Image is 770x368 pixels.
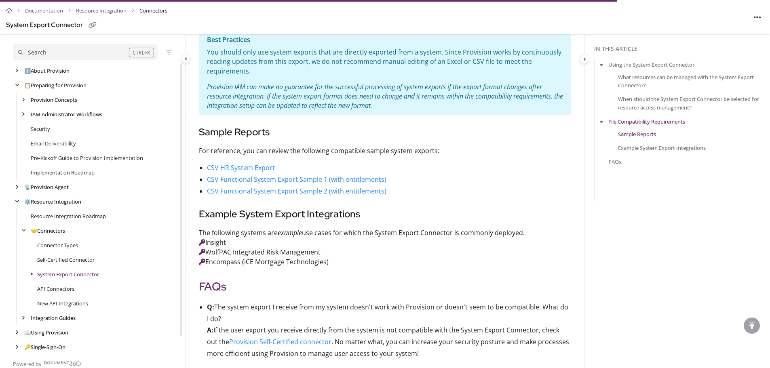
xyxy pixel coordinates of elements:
[744,318,760,334] div: scroll to top
[31,154,143,162] a: Pre-Kickoff Guide to Provision Implementation
[37,256,95,264] a: Self-Certified Connector
[86,19,99,32] button: Copy link of
[207,187,386,196] a: CSV Functional System Export Sample 2 (with entitlements)
[24,82,31,89] span: 📋
[751,11,764,23] button: Article more options
[31,227,37,234] span: 🤝
[24,67,31,74] span: ℹ️
[19,314,27,322] div: arrow
[207,82,563,110] em: Provision IAM can make no guarantee for the successful processing of system exports if the export...
[31,139,76,147] a: Email Deliverability
[31,125,50,133] a: Security
[24,198,81,206] a: Resource Integration
[13,67,21,75] div: arrow
[207,301,571,360] li: The system export I receive from my system doesn't work with Provision or doesn't seem to be comp...
[129,48,154,57] div: CTRL+K
[207,48,563,76] p: You should only use system exports that are directly exported from a system. Since Provision work...
[608,117,685,125] a: File Compatibility Requirements
[24,183,69,191] a: Provision Agent
[6,19,83,31] div: System Export Connector
[31,110,102,118] a: IAM Administrator Workflows
[13,198,21,206] div: arrow
[6,5,12,17] a: Home
[37,299,88,307] a: New API Integrations
[199,207,571,221] h3: Example System Export Integrations
[37,241,78,249] a: Connector Types
[24,67,70,75] a: About Provision
[594,44,767,53] div: In this article
[76,5,127,17] a: Resource Integration
[199,228,571,267] p: The following systems are use cases for which the System Export Connector is commonly deployed. I...
[19,96,27,104] div: arrow
[37,285,74,293] a: API Connectors
[25,5,63,17] a: Documentation
[229,337,331,346] a: Provision Self-Certified connector
[13,329,21,336] div: arrow
[24,329,31,336] span: 📖
[31,96,77,104] a: Provision Concepts
[19,111,27,118] div: arrow
[24,81,86,89] a: Preparing for Provision
[24,343,65,351] a: Single-Sign-On
[13,82,21,89] div: arrow
[24,183,31,191] span: 📡
[31,168,95,177] a: Implementation Roadmap
[13,44,158,60] button: Search
[618,130,656,138] a: Sample Reports
[44,361,81,366] img: Document360
[37,270,99,278] a: System Export Connector
[24,198,31,205] span: ⚙️
[618,95,767,111] a: When should the System Export Connector be selected for resource access management?
[19,227,27,235] div: arrow
[199,278,571,295] h2: FAQs
[199,125,571,139] h3: Sample Reports
[24,343,31,351] span: 🔑
[618,73,767,89] a: What resources can be managed with the System Export Connector?
[207,175,386,184] a: CSV Functional System Export Sample 1 (with entitlements)
[13,360,42,368] span: Powered by
[207,34,563,48] div: Best Practices
[618,144,706,152] a: Example System Export Integrations
[31,314,76,322] a: Integration Guides
[207,303,214,311] strong: Q:
[181,54,191,63] button: Category toggle
[580,54,589,64] button: Category toggle
[608,61,694,69] a: Using the System Export Connector
[28,48,46,57] div: Search
[139,5,167,17] span: Connectors
[13,358,81,368] a: Powered by Document360 - opens in a new tab
[24,328,68,336] a: Using Provision
[31,227,65,235] a: Connectors
[278,228,302,237] em: example
[164,47,174,57] button: Filter
[207,326,213,334] strong: A:
[207,163,275,172] a: CSV HR System Export
[31,212,106,220] a: Resource Integration Roadmap
[598,117,605,126] button: arrow
[13,183,21,191] div: arrow
[199,146,571,156] p: For reference, you can review the following compatible sample system exports:
[13,343,21,351] div: arrow
[609,158,621,166] a: FAQs
[598,60,605,69] button: arrow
